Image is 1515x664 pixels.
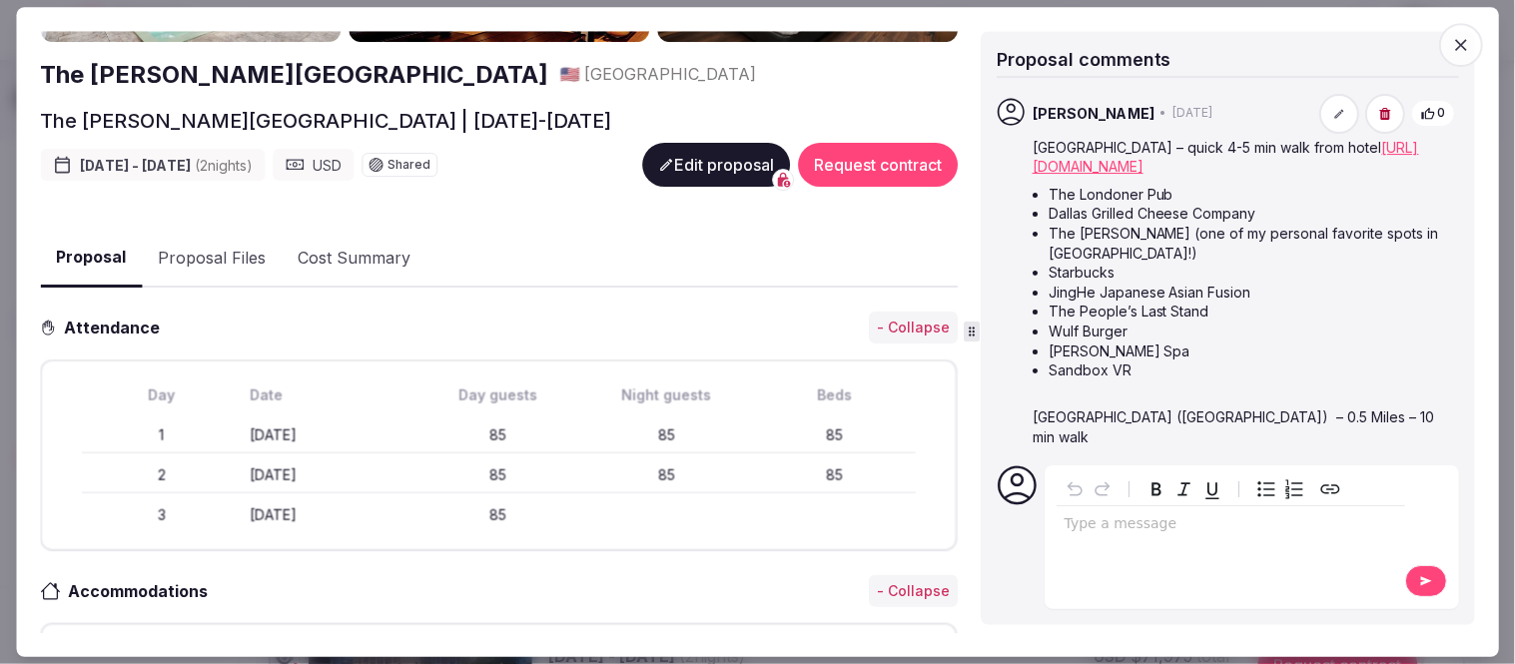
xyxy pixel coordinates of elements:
[56,316,176,339] h3: Attendance
[1411,100,1455,127] button: 0
[1057,506,1405,546] div: editable markdown
[1142,475,1170,503] button: Bold
[587,425,748,445] div: 85
[1049,360,1455,380] li: Sandbox VR
[1173,105,1213,122] span: [DATE]
[997,49,1171,70] span: Proposal comments
[82,505,243,525] div: 3
[1033,138,1455,177] p: [GEOGRAPHIC_DATA] – quick 4-5 min walk from hotel
[1170,475,1198,503] button: Italic
[1049,341,1455,361] li: [PERSON_NAME] Spa
[1033,408,1455,447] p: [GEOGRAPHIC_DATA] ([GEOGRAPHIC_DATA]) – 0.5 Miles – 10 min walk
[1033,139,1419,176] a: [URL][DOMAIN_NAME]
[1049,322,1455,341] li: Wulf Burger
[584,64,756,86] span: [GEOGRAPHIC_DATA]
[282,230,426,288] button: Cost Summary
[195,157,253,174] span: ( 2 night s )
[82,385,243,405] div: Day
[1252,475,1308,503] div: toggle group
[251,465,411,485] div: [DATE]
[1280,475,1308,503] button: Numbered list
[755,465,916,485] div: 85
[251,425,411,445] div: [DATE]
[251,505,411,525] div: [DATE]
[560,65,580,85] span: 🇺🇸
[418,465,579,485] div: 85
[418,425,579,445] div: 85
[587,465,748,485] div: 85
[1316,475,1344,503] button: Create link
[1049,263,1455,283] li: Starbucks
[755,385,916,405] div: Beds
[869,575,958,607] button: - Collapse
[869,313,958,344] button: - Collapse
[82,465,243,485] div: 2
[1160,105,1167,122] span: •
[251,385,411,405] div: Date
[1252,475,1280,503] button: Bulleted list
[387,160,430,172] span: Shared
[418,505,579,525] div: 85
[40,58,548,92] a: The [PERSON_NAME][GEOGRAPHIC_DATA]
[418,385,579,405] div: Day guests
[60,579,228,603] h3: Accommodations
[587,385,748,405] div: Night guests
[1049,303,1455,323] li: The People’s Last Stand
[80,156,253,176] span: [DATE] - [DATE]
[142,230,282,288] button: Proposal Files
[40,230,142,289] button: Proposal
[40,108,611,136] h2: The [PERSON_NAME][GEOGRAPHIC_DATA] | [DATE]-[DATE]
[560,64,580,86] button: 🇺🇸
[1198,475,1226,503] button: Underline
[798,144,958,188] button: Request contract
[1033,104,1154,124] span: [PERSON_NAME]
[1049,205,1455,225] li: Dallas Grilled Cheese Company
[1438,105,1446,122] span: 0
[755,425,916,445] div: 85
[1049,283,1455,303] li: JingHe Japanese Asian Fusion
[1049,224,1455,263] li: The [PERSON_NAME] (one of my personal favorite spots in [GEOGRAPHIC_DATA]!)
[273,150,354,182] div: USD
[82,425,243,445] div: 1
[642,144,790,188] button: Edit proposal
[1049,185,1455,205] li: The Londoner Pub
